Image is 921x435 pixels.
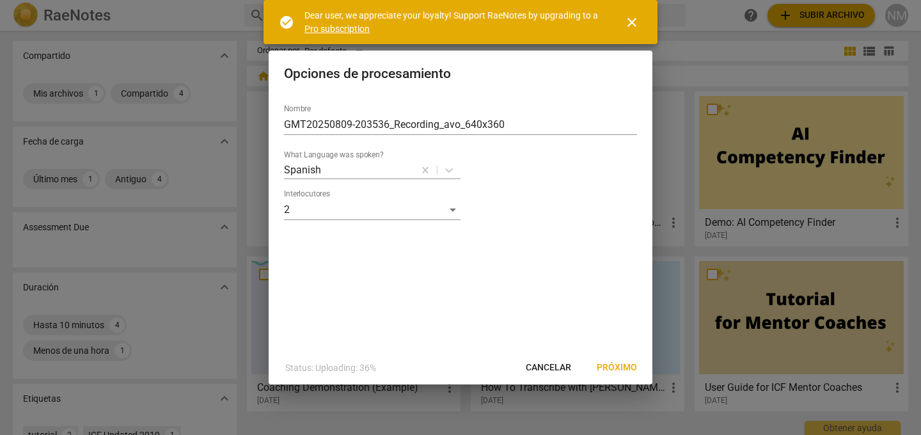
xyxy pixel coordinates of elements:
[284,66,637,82] h2: Opciones de procesamiento
[284,200,460,220] div: 2
[304,9,601,35] div: Dear user, we appreciate your loyalty! Support RaeNotes by upgrading to a
[526,361,571,374] span: Cancelar
[284,162,321,177] p: Spanish
[617,7,647,38] button: Cerrar
[284,191,330,198] label: Interlocutores
[284,152,384,159] label: What Language was spoken?
[285,361,376,375] p: Status: Uploading: 36%
[586,356,647,379] button: Próximo
[284,106,311,113] label: Nombre
[279,15,294,30] span: check_circle
[624,15,640,30] span: close
[597,361,637,374] span: Próximo
[516,356,581,379] button: Cancelar
[304,24,370,34] a: Pro subscription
